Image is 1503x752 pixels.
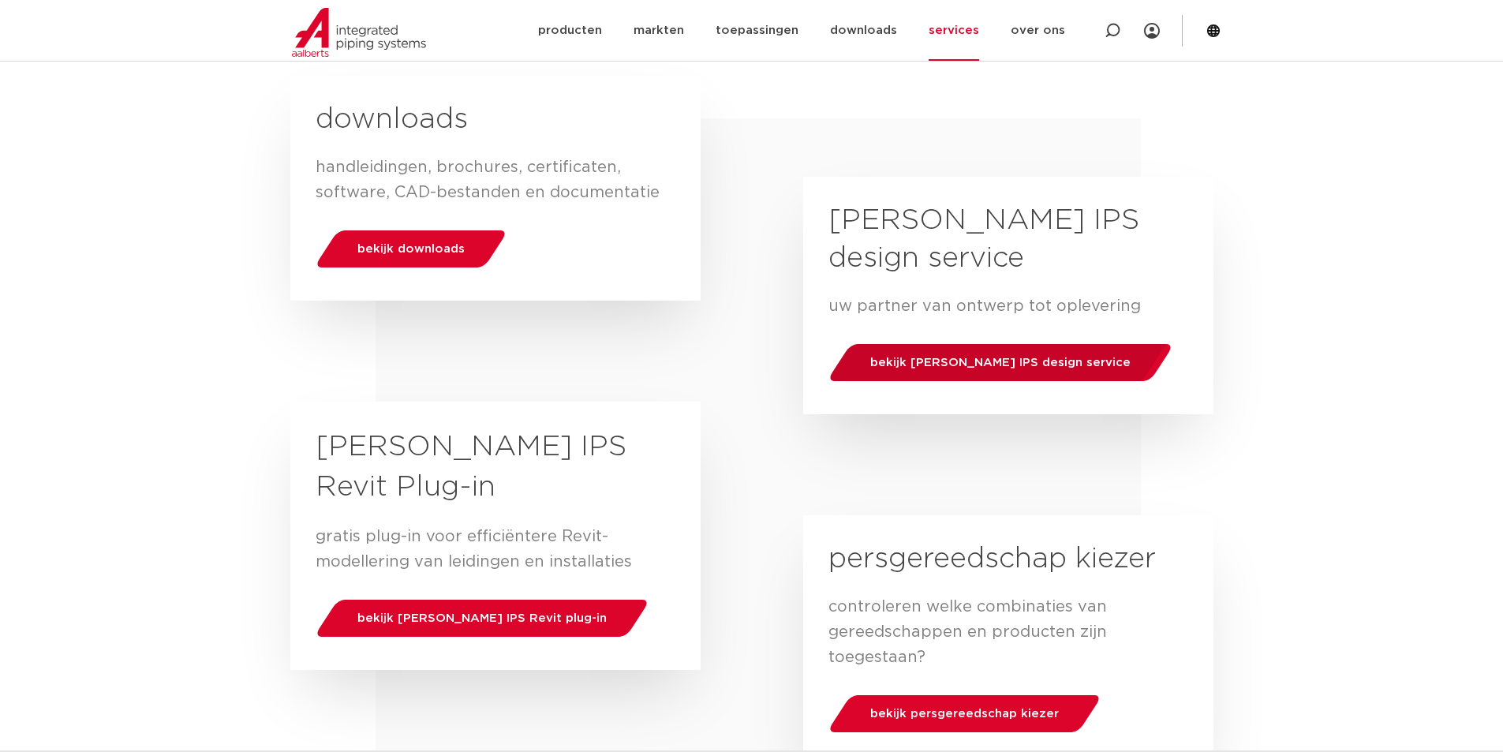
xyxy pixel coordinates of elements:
span: gratis plug-in voor efficiëntere Revit-modellering van leidingen en installaties [316,529,632,570]
h3: [PERSON_NAME] IPS Revit Plug-in [316,427,675,508]
h2: [PERSON_NAME] IPS design service [828,202,1188,278]
a: [PERSON_NAME] IPS Revit Plug-in gratis plug-in voor efficiëntere Revit-modellering van leidingen ... [290,402,701,670]
span: bekijk persgereedschap kiezer [870,708,1059,720]
h2: persgereedschap kiezer [828,541,1188,578]
span: bekijk downloads [357,243,465,255]
span: uw partner van ontwerp tot oplevering [828,298,1141,314]
a: downloads handleidingen, brochures, certificaten, software, CAD-bestanden en documentatiebekijk d... [290,76,701,301]
h2: downloads [316,101,675,139]
span: bekijk [PERSON_NAME] IPS Revit plug-in [357,612,607,624]
span: handleidingen, brochures, certificaten, software, CAD-bestanden en documentatie [316,159,660,200]
span: controleren welke combinaties van gereedschappen en producten zijn toegestaan? [828,599,1107,665]
a: [PERSON_NAME] IPS design service uw partner van ontwerp tot opleveringbekijk [PERSON_NAME] IPS de... [803,177,1213,414]
span: bekijk [PERSON_NAME] IPS design service [870,357,1131,369]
